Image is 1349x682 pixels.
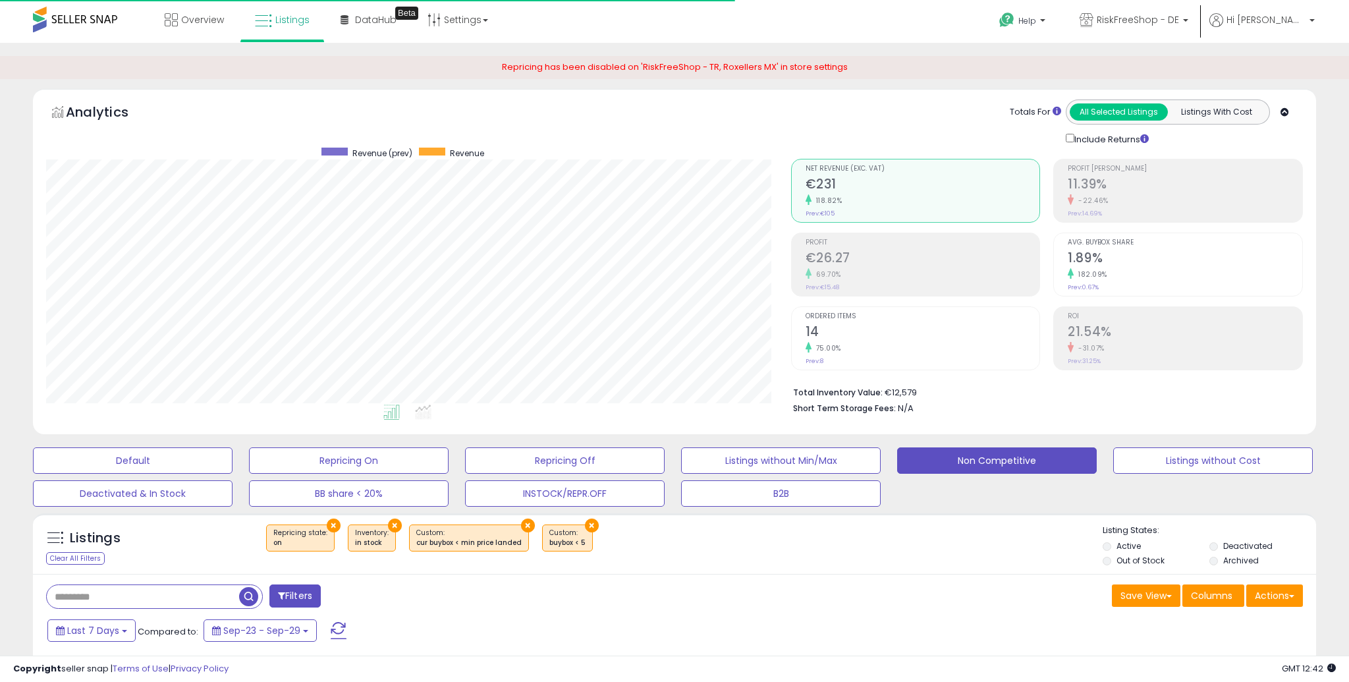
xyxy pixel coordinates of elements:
span: Sep-23 - Sep-29 [223,624,300,637]
div: Displaying 1 to 22 of 22 items [1182,654,1303,666]
button: Repricing Off [465,447,665,474]
button: × [521,519,535,532]
label: Out of Stock [1116,555,1165,566]
h5: Analytics [66,103,154,125]
a: Privacy Policy [171,662,229,675]
span: Repricing state : [273,528,327,548]
span: Profit [PERSON_NAME] [1068,165,1302,173]
button: Save View [1112,584,1180,607]
small: Prev: 0.67% [1068,283,1099,291]
h2: €231 [806,177,1040,194]
small: Prev: €105 [806,210,835,217]
span: DataHub [355,13,397,26]
small: 182.09% [1074,270,1107,279]
p: Listing States: [1103,525,1316,537]
span: Columns [1191,589,1232,602]
i: Get Help [999,12,1015,28]
h2: 1.89% [1068,250,1302,268]
b: Total Inventory Value: [793,387,883,398]
small: Prev: €15.48 [806,283,839,291]
a: Help [989,2,1059,43]
small: 69.70% [812,270,841,279]
span: Compared to: [138,625,198,638]
h2: 21.54% [1068,324,1302,342]
span: N/A [898,402,914,414]
button: Columns [1182,584,1244,607]
span: Listings [275,13,310,26]
button: Listings without Min/Max [681,447,881,474]
button: Non Competitive [897,447,1097,474]
a: Hi [PERSON_NAME] [1209,13,1315,43]
span: Overview [181,13,224,26]
h2: 11.39% [1068,177,1302,194]
span: Inventory : [355,528,389,548]
span: Last 7 Days [67,624,119,637]
strong: Copyright [13,662,61,675]
span: Help [1018,15,1036,26]
label: Active [1116,540,1141,552]
span: Revenue [450,148,484,159]
h5: Listings [70,529,121,548]
small: Prev: 8 [806,357,823,365]
div: seller snap | | [13,663,229,675]
button: B2B [681,480,881,507]
button: × [327,519,341,532]
div: cur buybox < min price landed [416,538,522,548]
span: Hi [PERSON_NAME] [1226,13,1306,26]
div: on [273,538,327,548]
button: Repricing On [249,447,449,474]
button: Listings without Cost [1113,447,1313,474]
button: Listings With Cost [1167,103,1265,121]
span: Ordered Items [806,313,1040,320]
button: All Selected Listings [1070,103,1168,121]
button: BB share < 20% [249,480,449,507]
span: ROI [1068,313,1302,320]
span: Custom: [416,528,522,548]
div: Include Returns [1056,131,1165,146]
small: 75.00% [812,343,841,353]
small: Prev: 31.25% [1068,357,1101,365]
button: Last 7 Days [47,619,136,642]
label: Archived [1223,555,1259,566]
small: 118.82% [812,196,842,206]
a: Terms of Use [113,662,169,675]
button: INSTOCK/REPR.OFF [465,480,665,507]
div: buybox < 5 [549,538,586,548]
span: Net Revenue (Exc. VAT) [806,165,1040,173]
li: €12,579 [793,384,1294,399]
span: RiskFreeShop - DE [1097,13,1179,26]
small: -31.07% [1074,343,1105,353]
span: Custom: [549,528,586,548]
h2: 14 [806,324,1040,342]
h2: €26.27 [806,250,1040,268]
button: Sep-23 - Sep-29 [204,619,317,642]
button: Default [33,447,233,474]
div: in stock [355,538,389,548]
span: Revenue (prev) [352,148,412,159]
label: Deactivated [1223,540,1273,552]
span: Avg. Buybox Share [1068,239,1302,246]
button: × [585,519,599,532]
small: -22.46% [1074,196,1109,206]
button: × [388,519,402,532]
div: Clear All Filters [46,552,105,565]
span: 2025-10-7 12:42 GMT [1282,662,1336,675]
b: Short Term Storage Fees: [793,403,896,414]
div: Tooltip anchor [395,7,418,20]
span: Profit [806,239,1040,246]
div: Totals For [1010,106,1061,119]
small: Prev: 14.69% [1068,210,1102,217]
button: Filters [269,584,321,608]
button: Deactivated & In Stock [33,480,233,507]
span: Repricing has been disabled on 'RiskFreeShop - TR, Roxellers MX' in store settings [502,61,848,73]
button: Actions [1246,584,1303,607]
